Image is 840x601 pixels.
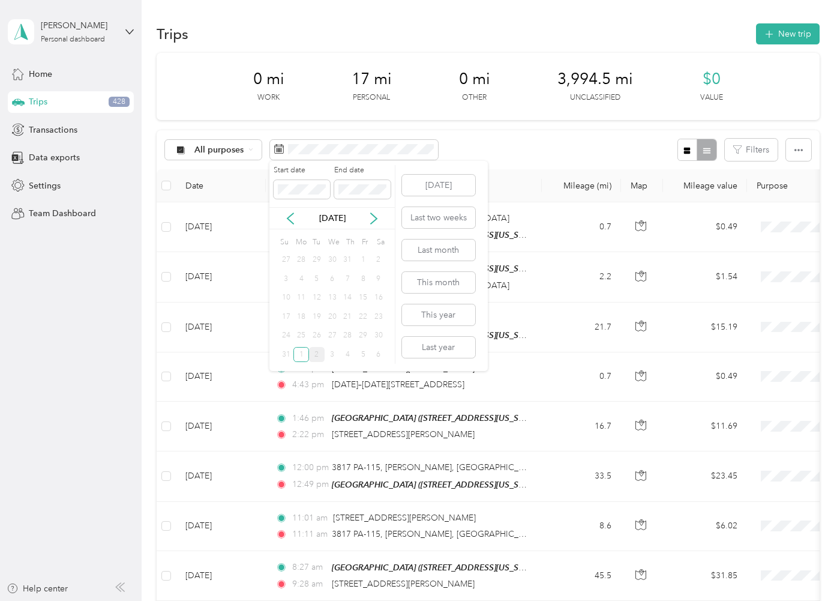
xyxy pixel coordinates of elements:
[355,309,371,324] div: 22
[293,291,309,306] div: 11
[176,352,266,402] td: [DATE]
[371,271,386,286] div: 9
[307,212,358,225] p: [DATE]
[355,347,371,362] div: 5
[402,175,475,196] button: [DATE]
[293,253,309,268] div: 28
[371,291,386,306] div: 16
[278,234,290,250] div: Su
[756,23,820,44] button: New trip
[340,271,356,286] div: 7
[325,253,340,268] div: 30
[29,124,77,136] span: Transactions
[542,169,621,202] th: Mileage (mi)
[371,253,386,268] div: 2
[292,378,326,391] span: 4:43 pm
[157,28,188,40] h1: Trips
[621,169,663,202] th: Map
[292,412,326,425] span: 1:46 pm
[663,303,747,352] td: $15.19
[29,68,52,80] span: Home
[663,452,747,501] td: $23.45
[340,347,356,362] div: 4
[557,70,633,89] span: 3,994.5 mi
[293,271,309,286] div: 4
[371,328,386,343] div: 30
[332,462,543,473] span: 3817 PA-115, [PERSON_NAME], [GEOGRAPHIC_DATA]
[278,253,294,268] div: 27
[462,92,487,103] p: Other
[700,92,723,103] p: Value
[325,291,340,306] div: 13
[41,36,105,43] div: Personal dashboard
[176,551,266,601] td: [DATE]
[292,528,326,541] span: 11:11 am
[194,146,244,154] span: All purposes
[340,328,356,343] div: 28
[663,202,747,252] td: $0.49
[332,379,464,390] span: [DATE]–[DATE][STREET_ADDRESS]
[293,309,309,324] div: 18
[542,352,621,402] td: 0.7
[542,452,621,501] td: 33.5
[332,480,541,490] span: [GEOGRAPHIC_DATA] ([STREET_ADDRESS][US_STATE])
[29,151,80,164] span: Data exports
[293,347,309,362] div: 1
[355,253,371,268] div: 1
[663,252,747,302] td: $1.54
[355,291,371,306] div: 15
[402,304,475,325] button: This year
[542,303,621,352] td: 21.7
[663,352,747,402] td: $0.49
[353,92,390,103] p: Personal
[340,291,356,306] div: 14
[253,70,284,89] span: 0 mi
[176,452,266,501] td: [DATE]
[176,169,266,202] th: Date
[663,502,747,551] td: $6.02
[266,169,542,202] th: Locations
[355,328,371,343] div: 29
[278,271,294,286] div: 3
[292,478,326,491] span: 12:49 pm
[292,578,326,591] span: 9:28 am
[325,271,340,286] div: 6
[332,429,475,439] span: [STREET_ADDRESS][PERSON_NAME]
[292,512,328,525] span: 11:01 am
[309,253,325,268] div: 29
[176,303,266,352] td: [DATE]
[773,534,840,601] iframe: Everlance-gr Chat Button Frame
[663,169,747,202] th: Mileage value
[309,347,325,362] div: 2
[29,207,96,220] span: Team Dashboard
[402,272,475,293] button: This month
[278,291,294,306] div: 10
[371,309,386,324] div: 23
[109,97,130,107] span: 428
[292,461,326,474] span: 12:00 pm
[703,70,721,89] span: $0
[725,139,778,161] button: Filters
[292,561,326,574] span: 8:27 am
[325,309,340,324] div: 20
[7,582,68,595] button: Help center
[309,309,325,324] div: 19
[542,502,621,551] td: 8.6
[332,363,475,373] span: [STREET_ADDRESS][PERSON_NAME]
[292,428,326,441] span: 2:22 pm
[176,252,266,302] td: [DATE]
[459,70,490,89] span: 0 mi
[278,347,294,362] div: 31
[311,234,322,250] div: Tu
[41,19,116,32] div: [PERSON_NAME]
[359,234,371,250] div: Fr
[309,328,325,343] div: 26
[402,240,475,261] button: Last month
[542,402,621,452] td: 16.7
[352,70,392,89] span: 17 mi
[334,165,391,176] label: End date
[542,551,621,601] td: 45.5
[340,253,356,268] div: 31
[293,328,309,343] div: 25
